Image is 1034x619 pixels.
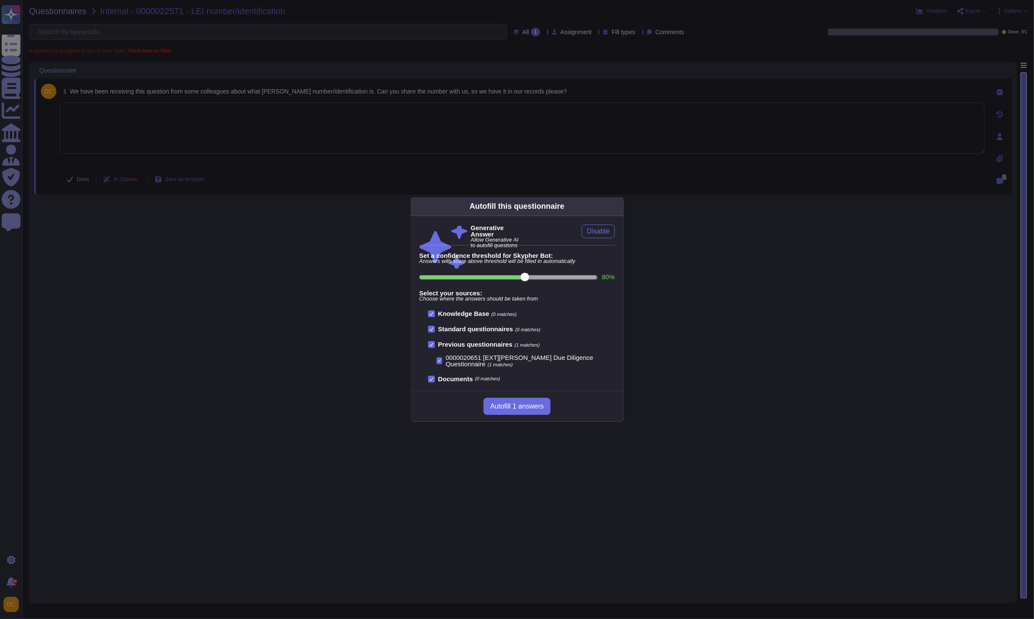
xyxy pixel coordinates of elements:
span: (0 matches) [475,377,500,381]
label: 80 % [602,274,615,280]
span: Autofill 1 answers [490,403,544,410]
span: (1 matches) [488,362,513,367]
span: (0 matches) [515,327,540,332]
div: Autofill this questionnaire [469,201,564,212]
span: (1 matches) [515,342,540,347]
b: Set a confidence threshold for Skypher Bot: [419,252,615,259]
b: Knowledge Base [438,310,489,317]
span: 0000020651 [EXT][PERSON_NAME] Due Diligence Questionnaire [446,354,593,368]
span: Disable [587,228,609,235]
span: Allow Generative AI to autofill questions [471,237,519,248]
span: Choose where the answers should be taken from [419,296,615,302]
button: Autofill 1 answers [484,398,550,415]
b: Select your sources: [419,290,615,296]
b: Previous questionnaires [438,341,513,348]
b: Documents [438,376,473,382]
b: Standard questionnaires [438,325,513,333]
b: Generative Answer [471,225,519,237]
span: (0 matches) [492,312,517,317]
button: Disable [582,225,615,238]
span: Answers with score above threshold will be filled in automatically [419,259,615,264]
